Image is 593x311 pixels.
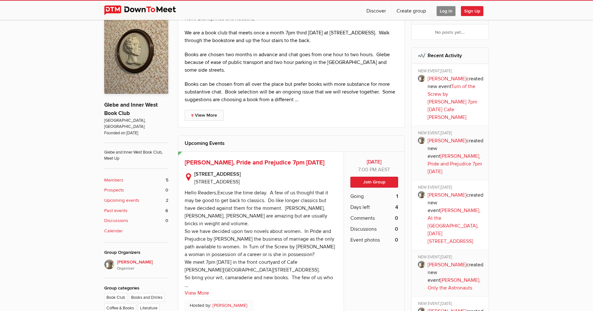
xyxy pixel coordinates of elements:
a: Prospects 0 [104,187,168,194]
b: 4 [395,203,398,211]
div: Hello Readers,Excuse the time delay. A few of us thought that it may be good to get back to class... [185,190,335,289]
a: Sign Up [461,1,489,20]
span: [DATE] [440,301,452,306]
a: [PERSON_NAME], Pride and Prejudice 7pm [DATE] [428,153,482,175]
span: [DATE] [440,254,452,260]
span: Glebe and Inner West Book Club, Meet Up [104,143,168,162]
b: 0 [395,236,398,244]
span: 2 [166,197,168,204]
p: We are a book club that meets once a month 7pm third [DATE] at [STREET_ADDRESS]. Walk through the... [185,29,398,44]
span: [PERSON_NAME] [117,259,168,271]
i: Organizer [117,266,168,271]
p: created new event [428,191,484,245]
div: NEW EVENT, [418,68,484,75]
h2: Recent Activity [418,48,482,63]
a: Members 5 [104,177,168,184]
div: NEW EVENT, [418,130,484,137]
span: Sign Up [461,6,483,16]
b: 0 [395,225,398,233]
a: [PERSON_NAME] [428,192,466,198]
b: Calendar [104,227,123,235]
p: created new event [428,137,484,175]
b: 1 [396,192,398,200]
a: View More [185,110,224,121]
div: Group categories [104,285,168,292]
div: NEW EVENT, [418,301,484,307]
p: Hosted by: [185,300,254,311]
a: Calendar [104,227,168,235]
a: [PERSON_NAME], At the [GEOGRAPHIC_DATA], [DATE][STREET_ADDRESS] [428,207,480,244]
p: created new event [428,75,484,121]
span: [DATE] [440,130,452,136]
span: Event photos [350,236,380,244]
a: [PERSON_NAME] [213,302,247,309]
a: View More [185,289,209,297]
b: [DATE] [350,158,398,166]
a: [PERSON_NAME] [428,262,466,268]
a: [PERSON_NAME] [428,76,466,82]
img: DownToMeet [104,5,186,15]
b: 0 [395,214,398,222]
span: Discussions [350,225,377,233]
div: NEW EVENT, [418,185,484,191]
b: Upcoming events [104,197,139,204]
span: [GEOGRAPHIC_DATA], [GEOGRAPHIC_DATA] [104,118,168,130]
span: [DATE] [440,185,452,190]
b: Prospects [104,187,124,194]
a: Create group [391,1,431,20]
a: [PERSON_NAME], Pride and Prejudice 7pm [DATE] [185,159,324,166]
p: created new event [428,261,484,292]
span: [STREET_ADDRESS] [194,179,240,185]
img: Njal H [104,259,114,270]
a: [PERSON_NAME], Only the Astronauts [428,277,480,291]
a: Discussions 0 [104,217,168,224]
div: NEW EVENT, [418,254,484,261]
p: Books are chosen two months in advance and chat goes from one hour to two hours. Glebe because of... [185,51,398,74]
p: Books can be chosen from all over the place but prefer books with more substance for more substan... [185,80,398,103]
div: Group Organizers [104,249,168,256]
a: Turn of the Screw by [PERSON_NAME] 7pm [DATE] Cafe [PERSON_NAME] [428,83,477,120]
span: 6 [165,207,168,214]
span: Founded on [DATE] [104,130,168,136]
b: Members [104,177,123,184]
a: Discover [361,1,391,20]
a: Log In [431,1,461,20]
button: Join Group [350,177,398,188]
span: Days left [350,203,370,211]
a: [PERSON_NAME]Organizer [104,259,168,271]
span: Log In [437,6,455,16]
span: 7:00 PM [358,166,377,173]
span: 0 [165,217,168,224]
span: Australia/Sydney [378,166,390,173]
span: 0 [165,187,168,194]
span: Going [350,192,364,200]
span: [DATE] [440,68,452,74]
a: Past events 6 [104,207,168,214]
a: Upcoming events 2 [104,197,168,204]
b: [STREET_ADDRESS] [194,170,337,178]
b: Discussions [104,217,128,224]
b: Past events [104,207,128,214]
span: 5 [166,177,168,184]
img: Glebe and Inner West Book Club [104,8,168,94]
a: [PERSON_NAME] [428,138,466,144]
span: Comments [350,214,375,222]
div: No posts yet... [412,24,489,40]
h2: Upcoming Events [185,136,398,151]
